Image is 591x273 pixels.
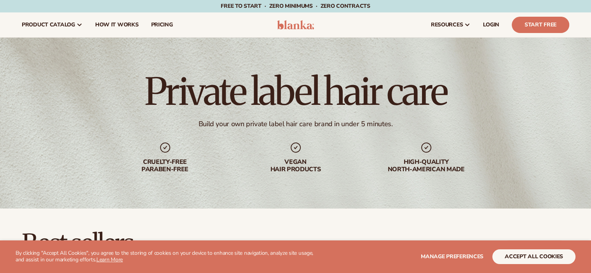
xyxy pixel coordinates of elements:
[425,12,477,37] a: resources
[221,2,370,10] span: Free to start · ZERO minimums · ZERO contracts
[512,17,569,33] a: Start Free
[151,22,173,28] span: pricing
[145,12,179,37] a: pricing
[22,22,75,28] span: product catalog
[145,73,446,110] h1: Private label hair care
[95,22,139,28] span: How It Works
[421,249,483,264] button: Manage preferences
[199,120,393,129] div: Build your own private label hair care brand in under 5 minutes.
[477,12,506,37] a: LOGIN
[483,22,499,28] span: LOGIN
[22,230,279,256] h2: Best sellers
[89,12,145,37] a: How It Works
[16,250,322,263] p: By clicking "Accept All Cookies", you agree to the storing of cookies on your device to enhance s...
[96,256,123,263] a: Learn More
[421,253,483,260] span: Manage preferences
[492,249,575,264] button: accept all cookies
[431,22,463,28] span: resources
[16,12,89,37] a: product catalog
[277,20,314,30] img: logo
[115,158,215,173] div: cruelty-free paraben-free
[377,158,476,173] div: High-quality North-american made
[246,158,345,173] div: Vegan hair products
